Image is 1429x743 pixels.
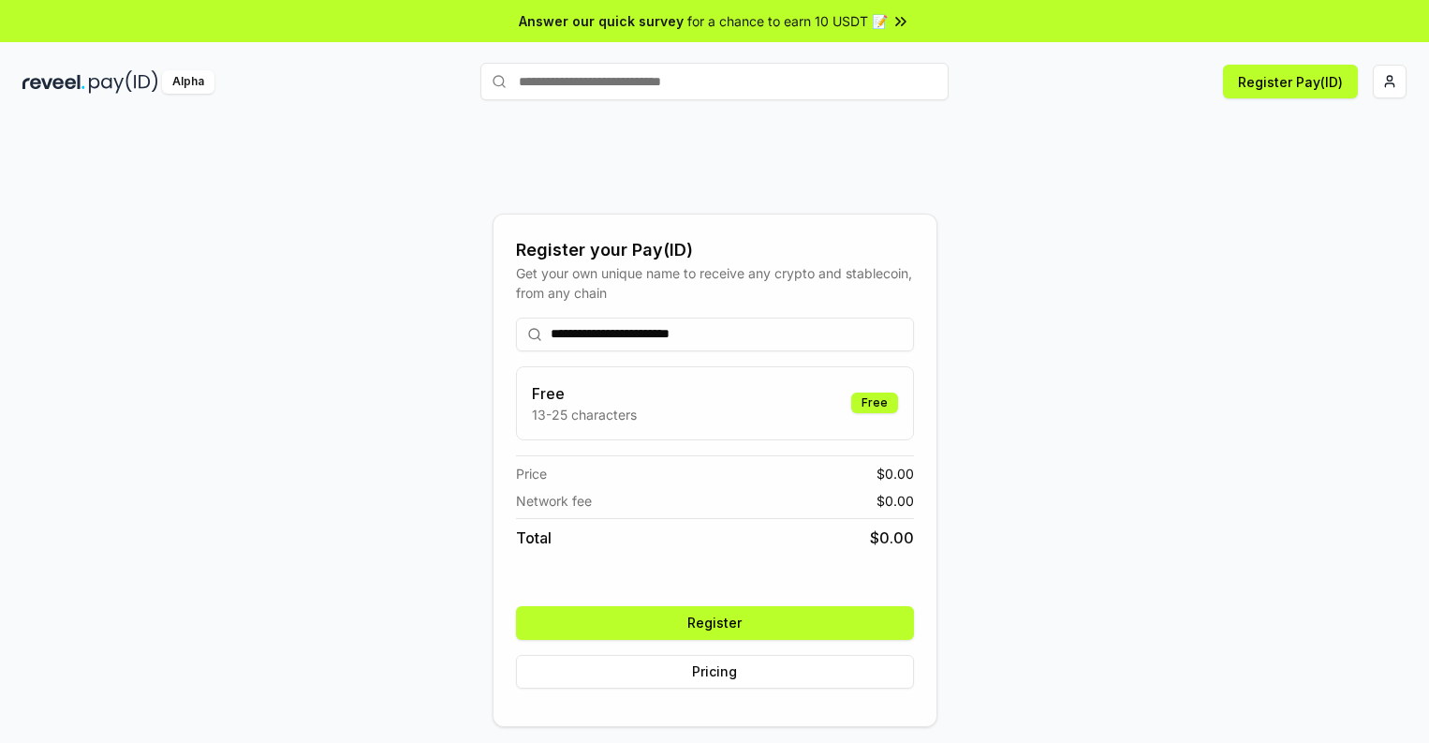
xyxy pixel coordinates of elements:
[89,70,158,94] img: pay_id
[516,606,914,640] button: Register
[870,527,914,549] span: $ 0.00
[877,491,914,511] span: $ 0.00
[532,405,637,424] p: 13-25 characters
[22,70,85,94] img: reveel_dark
[532,382,637,405] h3: Free
[1223,65,1358,98] button: Register Pay(ID)
[516,237,914,263] div: Register your Pay(ID)
[877,464,914,483] span: $ 0.00
[162,70,214,94] div: Alpha
[516,464,547,483] span: Price
[516,491,592,511] span: Network fee
[516,655,914,689] button: Pricing
[519,11,684,31] span: Answer our quick survey
[516,263,914,303] div: Get your own unique name to receive any crypto and stablecoin, from any chain
[851,393,898,413] div: Free
[516,527,552,549] span: Total
[687,11,888,31] span: for a chance to earn 10 USDT 📝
